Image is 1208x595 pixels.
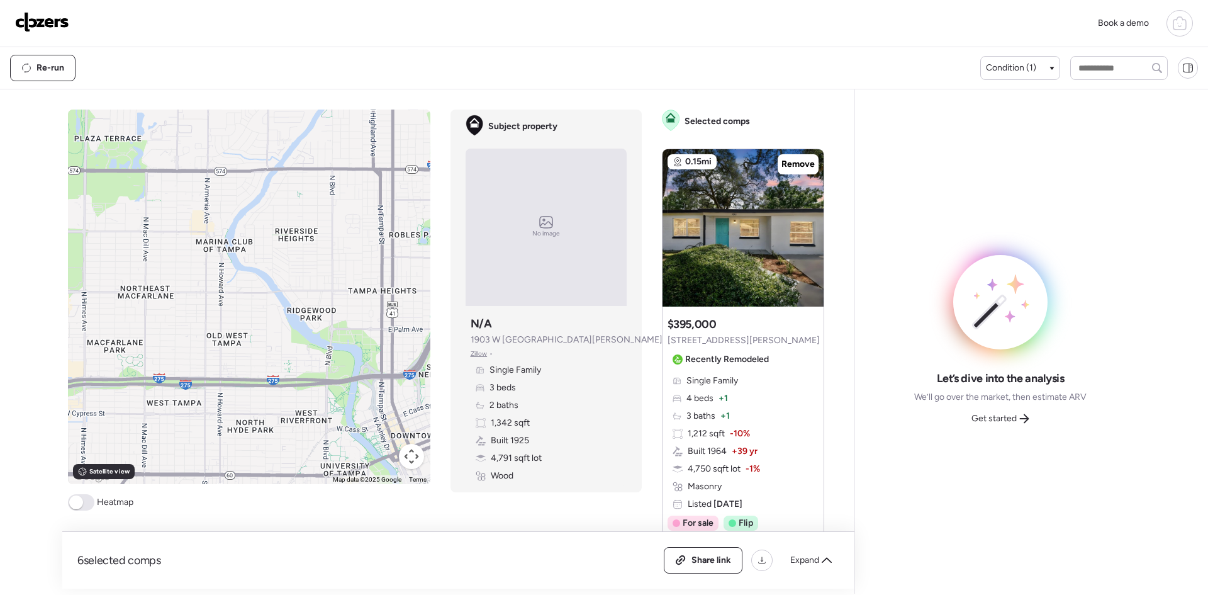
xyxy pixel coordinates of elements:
[668,334,820,347] span: [STREET_ADDRESS][PERSON_NAME]
[688,480,722,493] span: Masonry
[471,349,488,359] span: Zillow
[688,445,727,458] span: Built 1964
[986,62,1036,74] span: Condition (1)
[685,115,750,128] span: Selected comps
[491,470,513,482] span: Wood
[71,468,113,484] img: Google
[685,353,769,366] span: Recently Remodeled
[739,517,753,530] span: Flip
[668,317,717,332] h3: $395,000
[409,476,427,483] a: Terms (opens in new tab)
[489,364,541,377] span: Single Family
[15,12,69,32] img: Logo
[489,349,493,359] span: •
[491,452,542,465] span: 4,791 sqft lot
[691,554,731,567] span: Share link
[781,158,815,171] span: Remove
[937,371,1065,386] span: Let’s dive into the analysis
[971,412,1017,425] span: Get started
[719,392,728,405] span: + 1
[77,553,161,568] span: 6 selected comps
[712,499,742,509] span: [DATE]
[686,410,715,422] span: 3 baths
[730,428,750,440] span: -10%
[914,391,1087,404] span: We’ll go over the market, then estimate ARV
[399,444,424,469] button: Map camera controls
[71,468,113,484] a: Open this area in Google Maps (opens a new window)
[688,463,741,475] span: 4,750 sqft lot
[686,375,738,387] span: Single Family
[790,554,819,567] span: Expand
[89,467,130,477] span: Satellite view
[36,62,64,74] span: Re-run
[732,445,758,458] span: + 39 yr
[686,392,713,405] span: 4 beds
[489,382,516,394] span: 3 beds
[532,229,560,239] span: No image
[488,120,557,133] span: Subject property
[97,496,133,509] span: Heatmap
[333,476,401,483] span: Map data ©2025 Google
[491,434,529,447] span: Built 1925
[683,517,713,530] span: For sale
[685,156,712,168] span: 0.15mi
[720,410,730,422] span: + 1
[491,417,530,429] span: 1,342 sqft
[489,399,518,412] span: 2 baths
[471,334,663,346] span: 1903 W [GEOGRAPHIC_DATA][PERSON_NAME]
[746,463,760,475] span: -1%
[688,428,725,440] span: 1,212 sqft
[688,498,742,511] span: Listed
[471,316,492,331] h3: N/A
[1098,18,1149,28] span: Book a demo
